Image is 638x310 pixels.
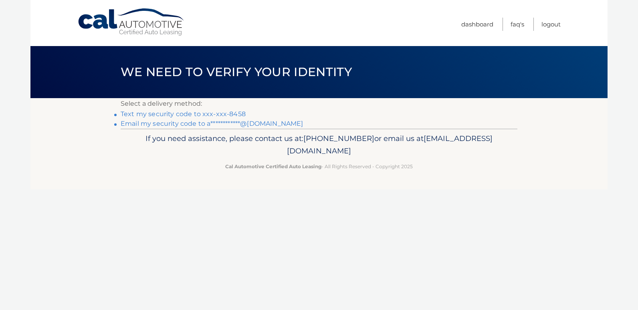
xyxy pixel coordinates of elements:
p: Select a delivery method: [121,98,517,109]
a: Dashboard [461,18,493,31]
a: Text my security code to xxx-xxx-8458 [121,110,246,118]
span: [PHONE_NUMBER] [303,134,374,143]
span: We need to verify your identity [121,64,352,79]
a: Logout [541,18,561,31]
strong: Cal Automotive Certified Auto Leasing [225,163,321,169]
p: - All Rights Reserved - Copyright 2025 [126,162,512,171]
p: If you need assistance, please contact us at: or email us at [126,132,512,158]
a: Cal Automotive [77,8,186,36]
a: FAQ's [511,18,524,31]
